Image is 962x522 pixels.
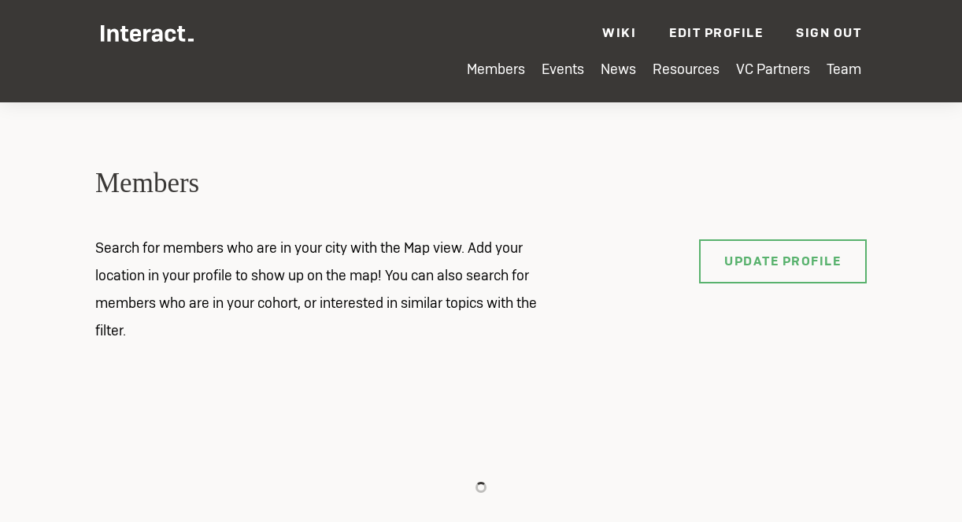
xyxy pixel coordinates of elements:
[653,60,720,78] a: Resources
[95,165,867,202] h2: Members
[602,24,636,41] a: Wiki
[699,239,868,283] a: Update Profile
[542,60,584,78] a: Events
[601,60,636,78] a: News
[736,60,810,78] a: VC Partners
[669,24,763,41] a: Edit Profile
[827,60,861,78] a: Team
[467,60,525,78] a: Members
[79,234,575,344] p: Search for members who are in your city with the Map view. Add your location in your profile to s...
[796,24,861,41] a: Sign Out
[101,25,194,42] img: Interact Logo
